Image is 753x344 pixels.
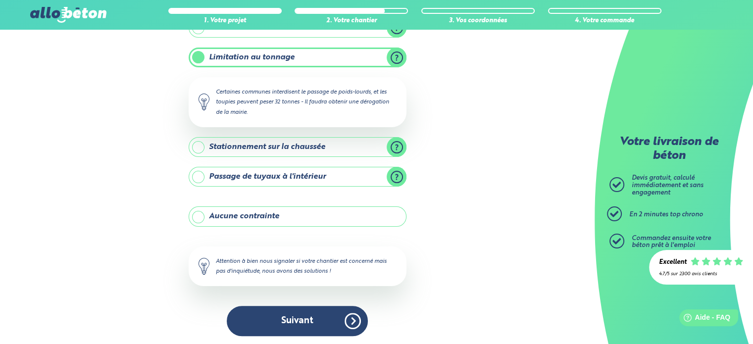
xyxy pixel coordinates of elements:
label: Passage de tuyaux à l'intérieur [189,167,406,187]
img: tab_keywords_by_traffic_grey.svg [112,57,120,65]
button: Suivant [227,306,368,336]
iframe: Help widget launcher [665,305,742,333]
div: Domaine: [DOMAIN_NAME] [26,26,112,34]
label: Stationnement sur la chaussée [189,137,406,157]
img: website_grey.svg [16,26,24,34]
label: Limitation au tonnage [189,48,406,67]
img: tab_domain_overview_orange.svg [40,57,48,65]
div: 1. Votre projet [168,17,282,25]
div: 4. Votre commande [548,17,661,25]
div: Attention à bien nous signaler si votre chantier est concerné mais pas d'inquiétude, nous avons d... [189,246,406,286]
label: Aucune contrainte [189,206,406,226]
div: Domaine [51,58,76,65]
div: 3. Vos coordonnées [421,17,535,25]
div: 2. Votre chantier [295,17,408,25]
div: Mots-clés [123,58,151,65]
img: allobéton [30,7,106,23]
div: Certaines communes interdisent le passage de poids-lourds, et les toupies peuvent peser 32 tonnes... [189,77,406,127]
